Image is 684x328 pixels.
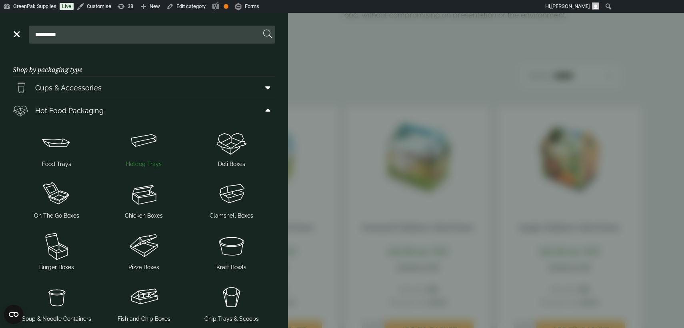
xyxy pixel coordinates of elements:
a: Cups & Accessories [13,76,275,99]
a: Kraft Bowls [191,228,272,273]
a: Fish and Chip Boxes [104,280,185,325]
span: Chicken Boxes [125,212,163,220]
span: On The Go Boxes [34,212,79,220]
span: Hotdog Trays [126,160,162,168]
a: Chip Trays & Scoops [191,280,272,325]
img: Clamshell_box.svg [191,178,272,210]
span: Soup & Noodle Containers [22,315,91,323]
a: Deli Boxes [191,125,272,170]
button: Open CMP widget [4,305,23,324]
img: Chip_tray.svg [191,281,272,313]
span: Food Trays [42,160,71,168]
span: [PERSON_NAME] [551,3,590,9]
a: Clamshell Boxes [191,176,272,222]
img: SoupNsalad_bowls.svg [191,230,272,262]
span: Burger Boxes [39,263,74,272]
a: Live [60,3,74,10]
span: Deli Boxes [218,160,245,168]
img: OnTheGo_boxes.svg [16,178,97,210]
span: Chip Trays & Scoops [204,315,259,323]
img: FishNchip_box.svg [104,281,185,313]
img: SoupNoodle_container.svg [16,281,97,313]
a: Food Trays [16,125,97,170]
span: Pizza Boxes [128,263,159,272]
a: On The Go Boxes [16,176,97,222]
a: Hot Food Packaging [13,99,275,122]
img: Deli_box.svg [13,102,29,118]
a: Chicken Boxes [104,176,185,222]
img: Deli_box.svg [191,126,272,158]
a: Pizza Boxes [104,228,185,273]
span: Clamshell Boxes [210,212,253,220]
div: OK [224,4,228,9]
span: Fish and Chip Boxes [118,315,170,323]
span: Hot Food Packaging [35,105,104,116]
img: Hotdog_tray.svg [104,126,185,158]
img: Pizza_boxes.svg [104,230,185,262]
a: Soup & Noodle Containers [16,280,97,325]
a: Burger Boxes [16,228,97,273]
img: Burger_box.svg [16,230,97,262]
img: PintNhalf_cup.svg [13,80,29,96]
img: Food_tray.svg [16,126,97,158]
img: Chicken_box-1.svg [104,178,185,210]
span: Cups & Accessories [35,82,102,93]
span: Kraft Bowls [216,263,246,272]
h3: Shop by packaging type [13,53,275,76]
a: Hotdog Trays [104,125,185,170]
